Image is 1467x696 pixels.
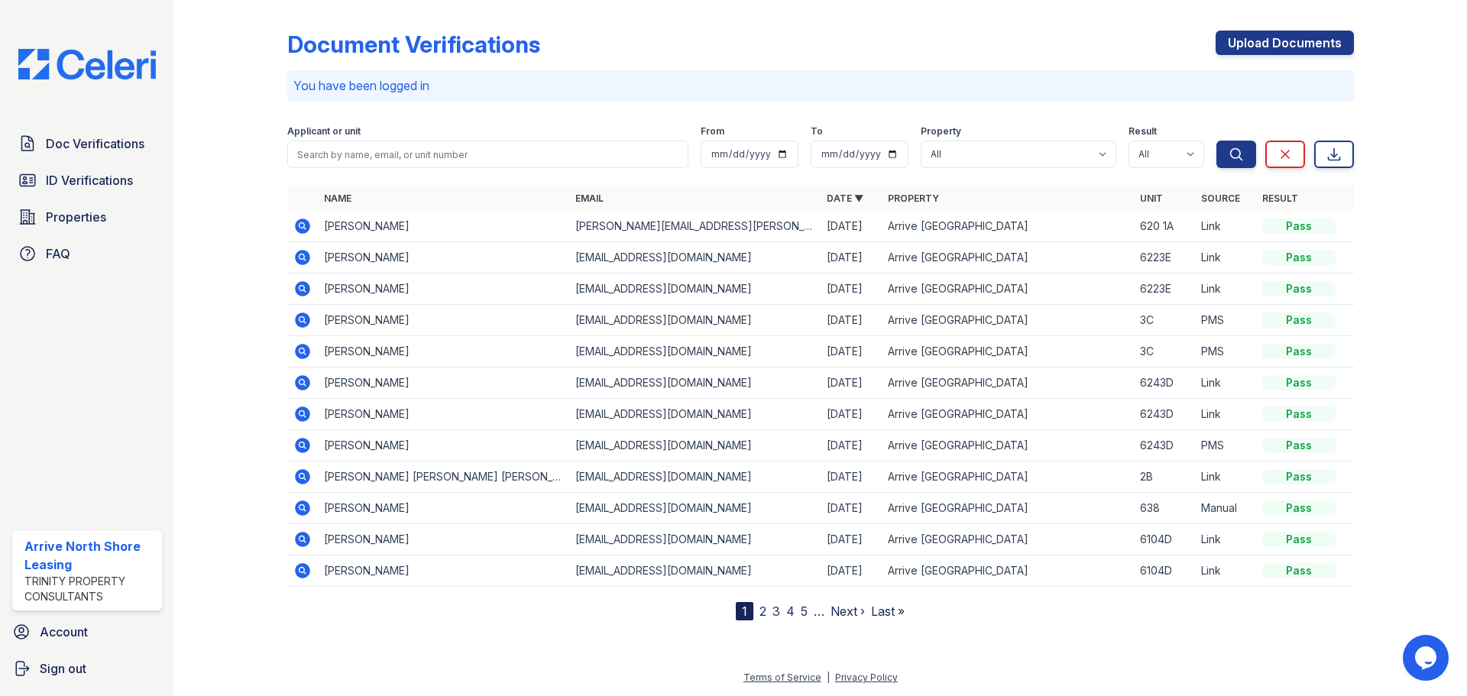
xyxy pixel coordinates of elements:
div: Pass [1262,563,1336,578]
td: 6223E [1134,274,1195,305]
td: [PERSON_NAME] [318,274,569,305]
td: Arrive [GEOGRAPHIC_DATA] [882,242,1133,274]
a: Source [1201,193,1240,204]
td: PMS [1195,336,1256,367]
div: Pass [1262,312,1336,328]
a: 5 [801,604,808,619]
td: Arrive [GEOGRAPHIC_DATA] [882,211,1133,242]
td: Link [1195,555,1256,587]
td: [DATE] [821,336,882,367]
a: Unit [1140,193,1163,204]
td: [PERSON_NAME] [318,367,569,399]
td: [PERSON_NAME] [318,430,569,461]
td: 6243D [1134,430,1195,461]
label: To [811,125,823,138]
td: [DATE] [821,211,882,242]
div: Pass [1262,344,1336,359]
td: [EMAIL_ADDRESS][DOMAIN_NAME] [569,242,821,274]
label: Applicant or unit [287,125,361,138]
td: Arrive [GEOGRAPHIC_DATA] [882,524,1133,555]
div: Pass [1262,532,1336,547]
td: 638 [1134,493,1195,524]
td: 2B [1134,461,1195,493]
div: Pass [1262,375,1336,390]
div: Arrive North Shore Leasing [24,537,156,574]
a: Property [888,193,939,204]
a: Account [6,617,168,647]
td: PMS [1195,305,1256,336]
td: [DATE] [821,493,882,524]
a: Sign out [6,653,168,684]
td: Arrive [GEOGRAPHIC_DATA] [882,399,1133,430]
img: CE_Logo_Blue-a8612792a0a2168367f1c8372b55b34899dd931a85d93a1a3d3e32e68fde9ad4.png [6,49,168,79]
td: 6243D [1134,367,1195,399]
td: Arrive [GEOGRAPHIC_DATA] [882,493,1133,524]
div: Pass [1262,281,1336,296]
td: [PERSON_NAME] [318,305,569,336]
td: [PERSON_NAME] [318,493,569,524]
a: Doc Verifications [12,128,162,159]
a: Result [1262,193,1298,204]
td: [PERSON_NAME][EMAIL_ADDRESS][PERSON_NAME][DOMAIN_NAME] [569,211,821,242]
span: Properties [46,208,106,226]
td: Link [1195,399,1256,430]
div: Pass [1262,469,1336,484]
td: Link [1195,242,1256,274]
div: | [827,672,830,683]
td: [EMAIL_ADDRESS][DOMAIN_NAME] [569,461,821,493]
div: 1 [736,602,753,620]
input: Search by name, email, or unit number [287,141,688,168]
a: 3 [772,604,780,619]
td: [EMAIL_ADDRESS][DOMAIN_NAME] [569,555,821,587]
td: [DATE] [821,555,882,587]
td: [PERSON_NAME] [318,336,569,367]
td: [EMAIL_ADDRESS][DOMAIN_NAME] [569,274,821,305]
div: Pass [1262,219,1336,234]
span: ID Verifications [46,171,133,189]
a: Properties [12,202,162,232]
td: Arrive [GEOGRAPHIC_DATA] [882,461,1133,493]
a: Email [575,193,604,204]
td: [DATE] [821,399,882,430]
td: Link [1195,524,1256,555]
div: Pass [1262,250,1336,265]
td: [PERSON_NAME] [318,524,569,555]
span: Doc Verifications [46,134,144,153]
td: Link [1195,274,1256,305]
a: Upload Documents [1216,31,1354,55]
td: [PERSON_NAME] [318,399,569,430]
td: 6243D [1134,399,1195,430]
td: 6104D [1134,524,1195,555]
span: Sign out [40,659,86,678]
div: Pass [1262,500,1336,516]
div: Document Verifications [287,31,540,58]
a: Terms of Service [743,672,821,683]
td: [EMAIL_ADDRESS][DOMAIN_NAME] [569,493,821,524]
a: Name [324,193,351,204]
td: [DATE] [821,367,882,399]
td: Arrive [GEOGRAPHIC_DATA] [882,555,1133,587]
td: [DATE] [821,305,882,336]
a: Privacy Policy [835,672,898,683]
td: [DATE] [821,524,882,555]
td: PMS [1195,430,1256,461]
label: Property [921,125,961,138]
a: 2 [759,604,766,619]
td: Arrive [GEOGRAPHIC_DATA] [882,305,1133,336]
p: You have been logged in [293,76,1348,95]
td: 3C [1134,336,1195,367]
td: Link [1195,211,1256,242]
td: [EMAIL_ADDRESS][DOMAIN_NAME] [569,305,821,336]
td: [EMAIL_ADDRESS][DOMAIN_NAME] [569,336,821,367]
td: Link [1195,367,1256,399]
td: [EMAIL_ADDRESS][DOMAIN_NAME] [569,524,821,555]
a: ID Verifications [12,165,162,196]
td: Arrive [GEOGRAPHIC_DATA] [882,367,1133,399]
td: 6223E [1134,242,1195,274]
span: FAQ [46,244,70,263]
td: [PERSON_NAME] [PERSON_NAME] [PERSON_NAME] [318,461,569,493]
a: Last » [871,604,905,619]
td: [DATE] [821,430,882,461]
div: Trinity Property Consultants [24,574,156,604]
